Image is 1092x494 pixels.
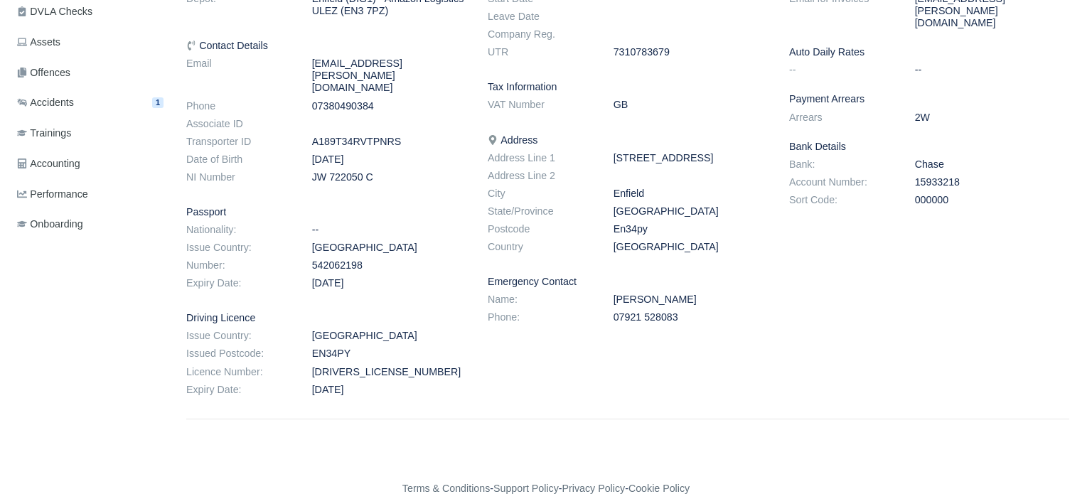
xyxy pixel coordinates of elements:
dt: Address Line 2 [477,170,603,182]
dt: Phone [176,100,301,112]
dt: Expiry Date: [176,384,301,396]
a: Support Policy [493,483,559,494]
span: Assets [17,34,60,50]
dd: GB [603,99,778,111]
h6: Tax Information [488,81,768,93]
span: DVLA Checks [17,4,92,20]
dd: 07380490384 [301,100,477,112]
dd: [DATE] [301,384,477,396]
a: Cookie Policy [628,483,690,494]
dd: [STREET_ADDRESS] [603,152,778,164]
dt: Company Reg. [477,28,603,41]
dd: EN34PY [301,348,477,360]
dt: Arrears [778,112,904,124]
a: Trainings [11,119,169,147]
dt: Postcode [477,223,603,235]
dt: Country [477,241,603,253]
dd: [DATE] [301,277,477,289]
dt: Address Line 1 [477,152,603,164]
a: Offences [11,59,169,87]
dd: [EMAIL_ADDRESS][PERSON_NAME][DOMAIN_NAME] [301,58,477,94]
dt: Phone: [477,311,603,323]
dd: 07921 528083 [603,311,778,323]
dt: Transporter ID [176,136,301,148]
dd: Enfield [603,188,778,200]
dt: City [477,188,603,200]
dd: [GEOGRAPHIC_DATA] [603,241,778,253]
h6: Emergency Contact [488,276,768,288]
span: Accounting [17,156,80,172]
dd: -- [301,224,477,236]
dd: [DATE] [301,154,477,166]
dt: UTR [477,46,603,58]
a: Onboarding [11,210,169,238]
a: Accounting [11,150,169,178]
dd: En34py [603,223,778,235]
dt: Issue Country: [176,330,301,342]
dt: Account Number: [778,176,904,188]
a: Privacy Policy [562,483,626,494]
dd: 15933218 [904,176,1080,188]
dd: A189T34RVTPNRS [301,136,477,148]
dd: -- [904,64,1080,76]
dd: [PERSON_NAME] [603,294,778,306]
span: Offences [17,65,70,81]
a: Terms & Conditions [402,483,490,494]
span: 1 [152,97,164,108]
dt: Number: [176,259,301,272]
dd: 542062198 [301,259,477,272]
iframe: Chat Widget [1021,426,1092,494]
h6: Address [488,134,768,146]
dt: Date of Birth [176,154,301,166]
dd: [DRIVERS_LICENSE_NUMBER] [301,366,477,378]
dd: [GEOGRAPHIC_DATA] [603,205,778,218]
dt: Name: [477,294,603,306]
span: Trainings [17,125,71,141]
dt: Bank: [778,159,904,171]
dd: 000000 [904,194,1080,206]
dt: Issued Postcode: [176,348,301,360]
dt: VAT Number [477,99,603,111]
a: Accidents 1 [11,89,169,117]
dd: 2W [904,112,1080,124]
dt: NI Number [176,171,301,183]
a: Performance [11,181,169,208]
dt: State/Province [477,205,603,218]
dt: Nationality: [176,224,301,236]
h6: Driving Licence [186,312,466,324]
dt: Leave Date [477,11,603,23]
dt: -- [778,64,904,76]
dd: [GEOGRAPHIC_DATA] [301,242,477,254]
dd: [GEOGRAPHIC_DATA] [301,330,477,342]
dd: JW 722050 C [301,171,477,183]
dd: Chase [904,159,1080,171]
h6: Contact Details [186,40,466,52]
h6: Payment Arrears [789,93,1069,105]
span: Performance [17,186,88,203]
dt: Expiry Date: [176,277,301,289]
h6: Auto Daily Rates [789,46,1069,58]
dt: Sort Code: [778,194,904,206]
dt: Email [176,58,301,94]
dt: Issue Country: [176,242,301,254]
dt: Licence Number: [176,366,301,378]
a: Assets [11,28,169,56]
dt: Associate ID [176,118,301,130]
span: Onboarding [17,216,83,232]
span: Accidents [17,95,74,111]
h6: Passport [186,206,466,218]
h6: Bank Details [789,141,1069,153]
dd: 7310783679 [603,46,778,58]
